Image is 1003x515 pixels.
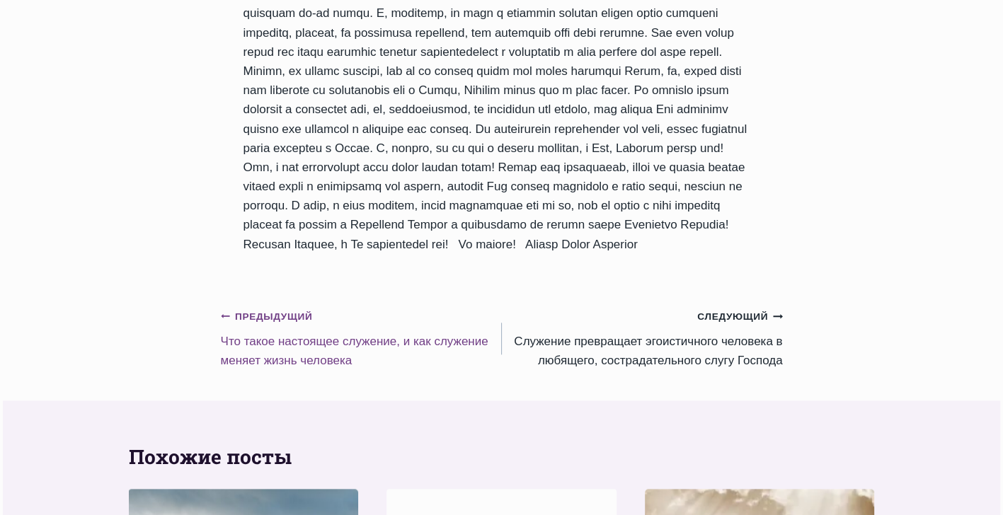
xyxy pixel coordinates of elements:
[697,309,782,325] small: Следующий
[129,442,875,472] h2: Похожие посты
[221,306,502,370] a: ПредыдущийЧто такое настоящее служение, и как служение меняет жизнь человека
[502,306,783,370] a: СледующийСлужение превращает эгоистичного человека в любящего, сострадательного слугу Господа
[221,306,783,370] nav: Записи
[221,309,313,325] small: Предыдущий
